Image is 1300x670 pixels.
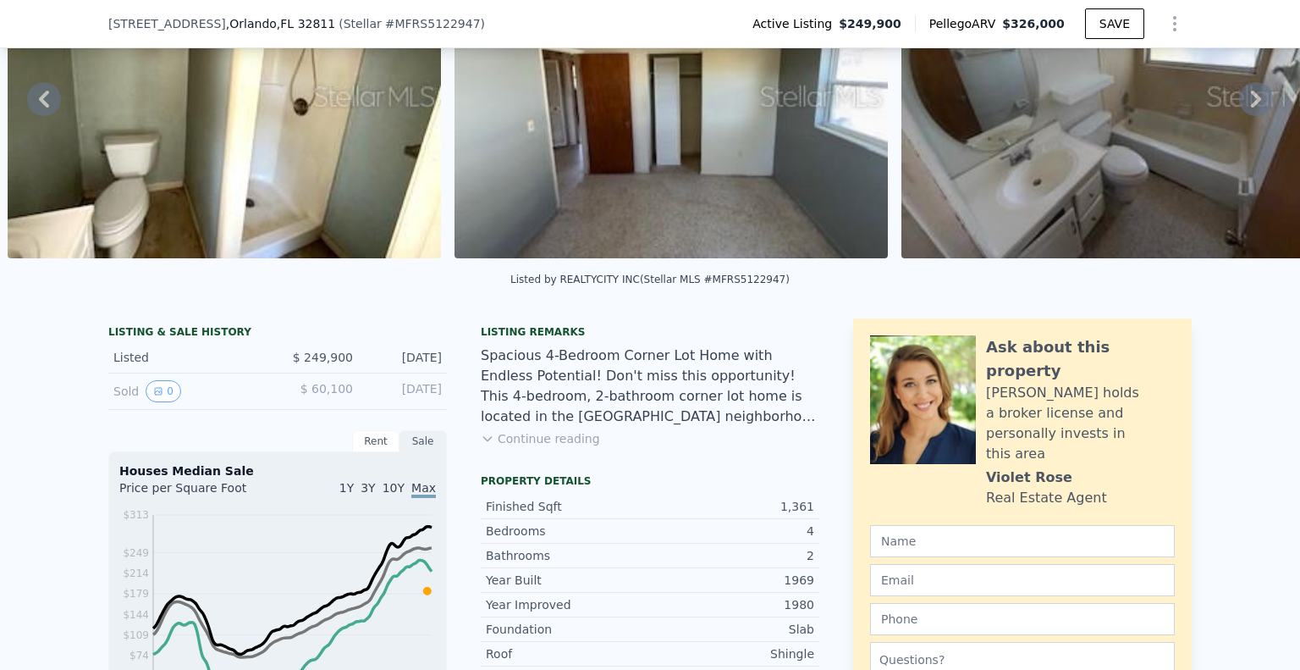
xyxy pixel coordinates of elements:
div: Price per Square Foot [119,479,278,507]
tspan: $249 [123,547,149,559]
div: [PERSON_NAME] holds a broker license and personally invests in this area [986,383,1175,464]
div: Sold [113,380,264,402]
div: 2 [650,547,814,564]
div: Shingle [650,645,814,662]
span: # MFRS5122947 [385,17,481,30]
div: LISTING & SALE HISTORY [108,325,447,342]
button: Continue reading [481,430,600,447]
button: Show Options [1158,7,1192,41]
div: 1980 [650,596,814,613]
tspan: $144 [123,609,149,621]
div: Violet Rose [986,468,1072,488]
div: Listing remarks [481,325,819,339]
div: Bathrooms [486,547,650,564]
tspan: $179 [123,588,149,600]
span: $ 60,100 [300,382,353,396]
button: SAVE [1085,8,1144,39]
div: Houses Median Sale [119,462,436,479]
tspan: $109 [123,629,149,641]
div: Finished Sqft [486,498,650,515]
div: Listed by REALTYCITY INC (Stellar MLS #MFRS5122947) [510,274,790,285]
span: , Orlando [226,15,335,32]
input: Name [870,525,1175,557]
div: Slab [650,621,814,638]
span: Active Listing [752,15,839,32]
div: Rent [352,430,399,452]
div: Property details [481,474,819,488]
span: [STREET_ADDRESS] [108,15,226,32]
div: Year Built [486,572,650,589]
div: Bedrooms [486,523,650,540]
div: [DATE] [366,349,442,366]
div: Roof [486,645,650,662]
span: $ 249,900 [293,351,353,364]
div: Sale [399,430,447,452]
div: Real Estate Agent [986,488,1107,508]
button: View historical data [146,380,181,402]
span: $249,900 [839,15,901,32]
div: ( ) [339,15,485,32]
span: 1Y [339,481,354,495]
div: Foundation [486,621,650,638]
span: Pellego ARV [929,15,1003,32]
tspan: $74 [129,650,149,662]
span: Max [411,481,436,498]
div: [DATE] [366,380,442,402]
span: Stellar [344,17,382,30]
div: Spacious 4-Bedroom Corner Lot Home with Endless Potential! Don't miss this opportunity! This 4-be... [481,346,819,427]
span: 3Y [361,481,375,495]
span: 10Y [383,481,405,495]
span: $326,000 [1002,17,1065,30]
tspan: $214 [123,568,149,579]
div: Listed [113,349,264,366]
div: Year Improved [486,596,650,613]
input: Phone [870,603,1175,635]
tspan: $313 [123,509,149,521]
div: 1969 [650,572,814,589]
span: , FL 32811 [277,17,335,30]
div: 4 [650,523,814,540]
input: Email [870,564,1175,596]
div: 1,361 [650,498,814,515]
div: Ask about this property [986,335,1175,383]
